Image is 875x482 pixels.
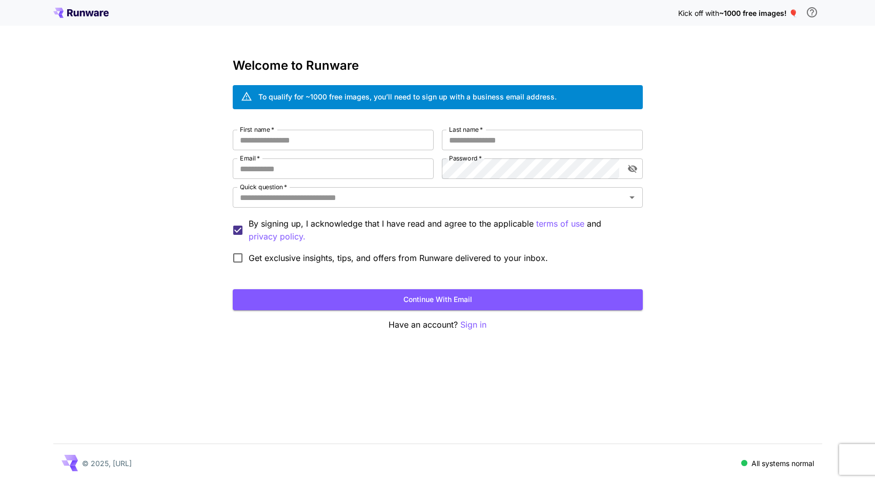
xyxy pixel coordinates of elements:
[82,458,132,469] p: © 2025, [URL]
[233,58,643,73] h3: Welcome to Runware
[240,183,287,191] label: Quick question
[460,318,486,331] button: Sign in
[249,217,635,243] p: By signing up, I acknowledge that I have read and agree to the applicable and
[258,91,557,102] div: To qualify for ~1000 free images, you’ll need to sign up with a business email address.
[249,230,306,243] p: privacy policy.
[240,125,274,134] label: First name
[233,318,643,331] p: Have an account?
[449,154,482,163] label: Password
[233,289,643,310] button: Continue with email
[751,458,814,469] p: All systems normal
[802,2,822,23] button: In order to qualify for free credit, you need to sign up with a business email address and click ...
[536,217,584,230] p: terms of use
[249,230,306,243] button: By signing up, I acknowledge that I have read and agree to the applicable terms of use and
[249,252,548,264] span: Get exclusive insights, tips, and offers from Runware delivered to your inbox.
[240,154,260,163] label: Email
[719,9,798,17] span: ~1000 free images! 🎈
[623,159,642,178] button: toggle password visibility
[536,217,584,230] button: By signing up, I acknowledge that I have read and agree to the applicable and privacy policy.
[449,125,483,134] label: Last name
[625,190,639,205] button: Open
[678,9,719,17] span: Kick off with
